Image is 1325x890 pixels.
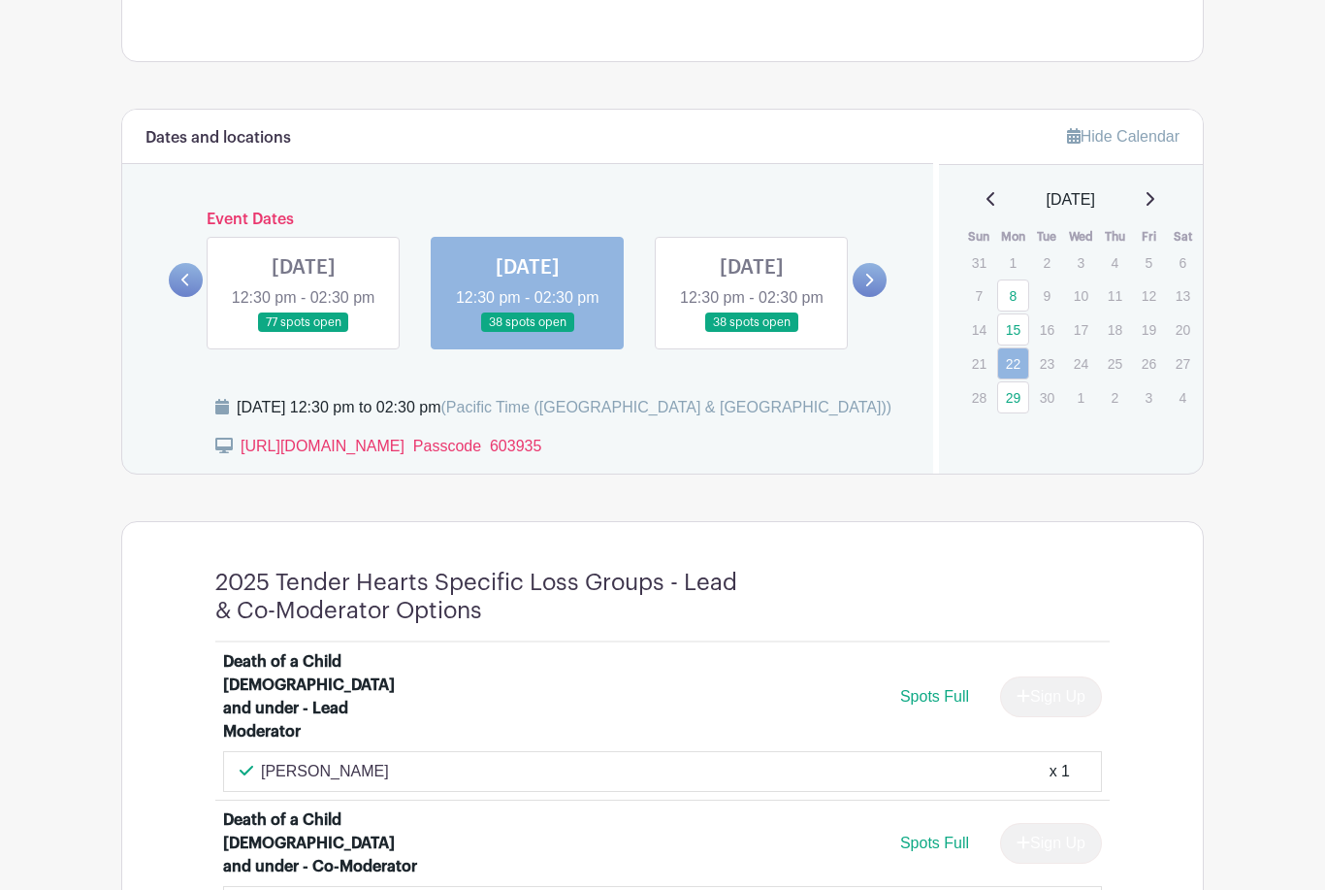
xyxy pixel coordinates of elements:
h4: 2025 Tender Hearts Specific Loss Groups - Lead & Co-Moderator Options [215,569,749,625]
th: Thu [1098,227,1132,247]
p: 18 [1099,314,1131,345]
h6: Dates and locations [145,129,291,148]
th: Fri [1132,227,1166,247]
p: 27 [1167,348,1199,379]
p: 6 [1167,247,1199,278]
p: 17 [1065,314,1097,345]
p: 31 [963,247,995,278]
div: x 1 [1050,760,1070,783]
p: 14 [963,314,995,345]
span: Spots Full [900,835,969,851]
p: 19 [1133,314,1165,345]
p: 23 [1031,348,1063,379]
div: Death of a Child [DEMOGRAPHIC_DATA] and under - Lead Moderator [223,650,420,743]
th: Sat [1166,227,1200,247]
span: Spots Full [900,688,969,705]
p: 2 [1099,382,1131,412]
p: 1 [1065,382,1097,412]
p: 26 [1133,348,1165,379]
p: 20 [1167,314,1199,345]
p: 16 [1031,314,1063,345]
p: 4 [1099,247,1131,278]
p: 7 [963,280,995,311]
p: 9 [1031,280,1063,311]
a: 22 [997,347,1029,379]
p: 1 [997,247,1029,278]
p: 13 [1167,280,1199,311]
a: 15 [997,313,1029,346]
p: 4 [1167,382,1199,412]
a: Hide Calendar [1067,128,1180,145]
th: Wed [1064,227,1098,247]
p: 11 [1099,280,1131,311]
div: [DATE] 12:30 pm to 02:30 pm [237,396,891,419]
p: 24 [1065,348,1097,379]
div: Death of a Child [DEMOGRAPHIC_DATA] and under - Co-Moderator [223,808,420,878]
p: 25 [1099,348,1131,379]
span: (Pacific Time ([GEOGRAPHIC_DATA] & [GEOGRAPHIC_DATA])) [440,399,891,415]
th: Tue [1030,227,1064,247]
a: [URL][DOMAIN_NAME] Passcode 603935 [241,438,541,454]
h6: Event Dates [203,211,853,229]
p: [PERSON_NAME] [261,760,389,783]
a: 29 [997,381,1029,413]
p: 5 [1133,247,1165,278]
p: 28 [963,382,995,412]
p: 3 [1065,247,1097,278]
span: [DATE] [1047,188,1095,212]
p: 21 [963,348,995,379]
a: 8 [997,280,1029,312]
th: Sun [962,227,996,247]
p: 3 [1133,382,1165,412]
p: 30 [1031,382,1063,412]
th: Mon [996,227,1030,247]
p: 10 [1065,280,1097,311]
p: 12 [1133,280,1165,311]
p: 2 [1031,247,1063,278]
